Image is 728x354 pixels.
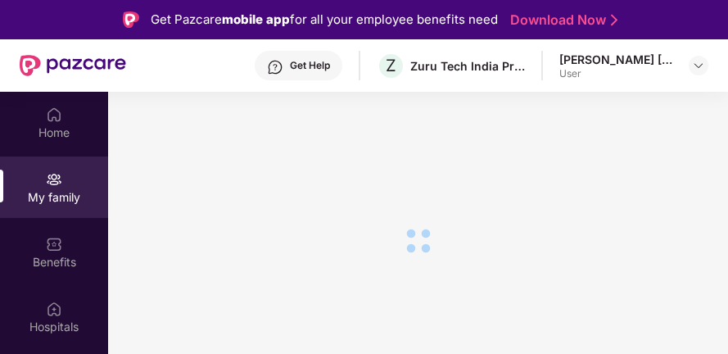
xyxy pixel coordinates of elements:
[222,11,290,27] strong: mobile app
[151,10,498,29] div: Get Pazcare for all your employee benefits need
[692,59,705,72] img: svg+xml;base64,PHN2ZyBpZD0iRHJvcGRvd24tMzJ4MzIiIHhtbG5zPSJodHRwOi8vd3d3LnczLm9yZy8yMDAwL3N2ZyIgd2...
[510,11,613,29] a: Download Now
[46,236,62,252] img: svg+xml;base64,PHN2ZyBpZD0iQmVuZWZpdHMiIHhtbG5zPSJodHRwOi8vd3d3LnczLm9yZy8yMDAwL3N2ZyIgd2lkdGg9Ij...
[46,107,62,123] img: svg+xml;base64,PHN2ZyBpZD0iSG9tZSIgeG1sbnM9Imh0dHA6Ly93d3cudzMub3JnLzIwMDAvc3ZnIiB3aWR0aD0iMjAiIG...
[46,301,62,317] img: svg+xml;base64,PHN2ZyBpZD0iSG9zcGl0YWxzIiB4bWxucz0iaHR0cDovL3d3dy53My5vcmcvMjAwMC9zdmciIHdpZHRoPS...
[20,55,126,76] img: New Pazcare Logo
[267,59,283,75] img: svg+xml;base64,PHN2ZyBpZD0iSGVscC0zMngzMiIgeG1sbnM9Imh0dHA6Ly93d3cudzMub3JnLzIwMDAvc3ZnIiB3aWR0aD...
[386,56,396,75] span: Z
[410,58,525,74] div: Zuru Tech India Private Limited
[290,59,330,72] div: Get Help
[46,171,62,188] img: svg+xml;base64,PHN2ZyB3aWR0aD0iMjAiIGhlaWdodD0iMjAiIHZpZXdCb3g9IjAgMCAyMCAyMCIgZmlsbD0ibm9uZSIgeG...
[559,52,674,67] div: [PERSON_NAME] [PERSON_NAME]
[123,11,139,28] img: Logo
[611,11,617,29] img: Stroke
[559,67,674,80] div: User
